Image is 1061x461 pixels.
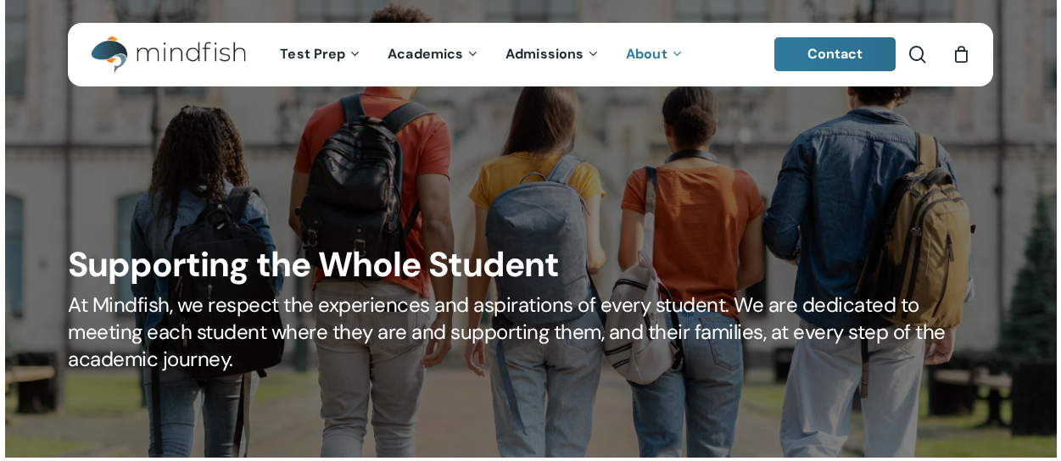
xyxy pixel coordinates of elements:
a: Test Prep [267,47,375,62]
span: Contact [807,45,863,63]
span: Admissions [505,45,584,63]
nav: Main Menu [267,23,696,86]
a: About [613,47,697,62]
a: Cart [952,45,970,64]
span: Academics [388,45,463,63]
a: Contact [774,37,896,71]
a: Admissions [493,47,613,62]
a: Academics [375,47,493,62]
h1: Supporting the Whole Student [68,245,993,286]
header: Main Menu [68,23,993,86]
span: About [626,45,667,63]
h5: At Mindfish, we respect the experiences and aspirations of every student. We are dedicated to mee... [68,292,993,373]
span: Test Prep [280,45,345,63]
